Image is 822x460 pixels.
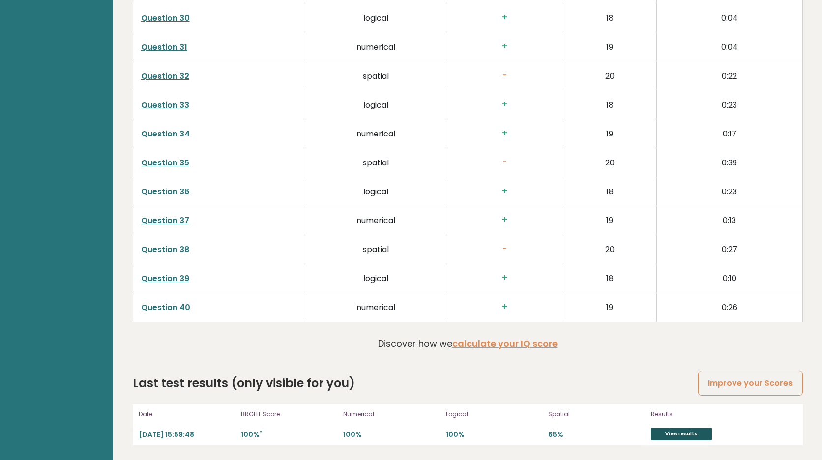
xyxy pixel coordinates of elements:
[343,430,440,439] p: 100%
[454,41,555,52] h3: +
[141,215,189,226] a: Question 37
[141,12,190,24] a: Question 30
[656,32,802,61] td: 0:04
[241,430,337,439] p: 100%
[141,273,189,284] a: Question 39
[656,206,802,235] td: 0:13
[241,410,337,419] p: BRGHT Score
[651,428,712,440] a: View results
[141,186,189,197] a: Question 36
[563,61,656,90] td: 20
[563,32,656,61] td: 19
[454,128,555,138] h3: +
[656,293,802,322] td: 0:26
[548,430,645,439] p: 65%
[141,128,190,139] a: Question 34
[454,12,555,23] h3: +
[454,244,555,254] h3: -
[305,264,446,293] td: logical
[454,273,555,283] h3: +
[698,371,802,396] a: Improve your Scores
[563,293,656,322] td: 19
[656,90,802,119] td: 0:23
[563,90,656,119] td: 18
[656,235,802,264] td: 0:27
[454,157,555,167] h3: -
[563,148,656,177] td: 20
[563,264,656,293] td: 18
[454,302,555,312] h3: +
[452,337,558,350] a: calculate your IQ score
[305,293,446,322] td: numerical
[305,206,446,235] td: numerical
[141,99,189,110] a: Question 33
[141,70,189,81] a: Question 32
[141,302,190,313] a: Question 40
[563,235,656,264] td: 20
[454,99,555,109] h3: +
[378,337,558,350] p: Discover how we
[305,32,446,61] td: numerical
[656,264,802,293] td: 0:10
[141,157,189,168] a: Question 35
[454,186,555,196] h3: +
[305,119,446,148] td: numerical
[305,90,446,119] td: logical
[133,375,355,392] h2: Last test results (only visible for you)
[305,177,446,206] td: logical
[563,206,656,235] td: 19
[656,3,802,32] td: 0:04
[139,410,235,419] p: Date
[446,410,542,419] p: Logical
[656,177,802,206] td: 0:23
[139,430,235,439] p: [DATE] 15:59:48
[305,148,446,177] td: spatial
[305,3,446,32] td: logical
[656,119,802,148] td: 0:17
[343,410,440,419] p: Numerical
[305,61,446,90] td: spatial
[141,244,189,255] a: Question 38
[141,41,187,53] a: Question 31
[651,410,754,419] p: Results
[656,148,802,177] td: 0:39
[454,215,555,225] h3: +
[454,70,555,81] h3: -
[563,177,656,206] td: 18
[563,3,656,32] td: 18
[563,119,656,148] td: 19
[305,235,446,264] td: spatial
[548,410,645,419] p: Spatial
[446,430,542,439] p: 100%
[656,61,802,90] td: 0:22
